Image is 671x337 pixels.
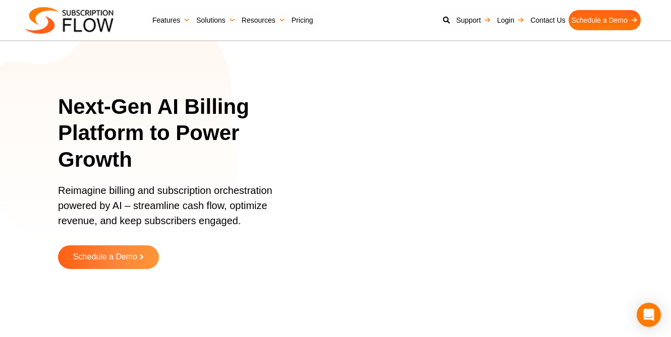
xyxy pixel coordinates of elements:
h1: Next-Gen AI Billing Platform to Power Growth [58,94,309,173]
a: Resources [239,10,289,30]
a: Support [453,10,494,30]
a: Schedule a Demo [569,10,641,30]
a: Login [494,10,527,30]
div: Open Intercom Messenger [637,303,661,327]
a: Features [149,10,193,30]
a: Schedule a Demo [58,245,159,269]
a: Pricing [289,10,316,30]
a: Solutions [193,10,239,30]
p: Reimagine billing and subscription orchestration powered by AI – streamline cash flow, optimize r... [58,183,297,238]
a: Contact Us [527,10,568,30]
img: Subscriptionflow [25,7,114,34]
span: Schedule a Demo [73,253,137,261]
